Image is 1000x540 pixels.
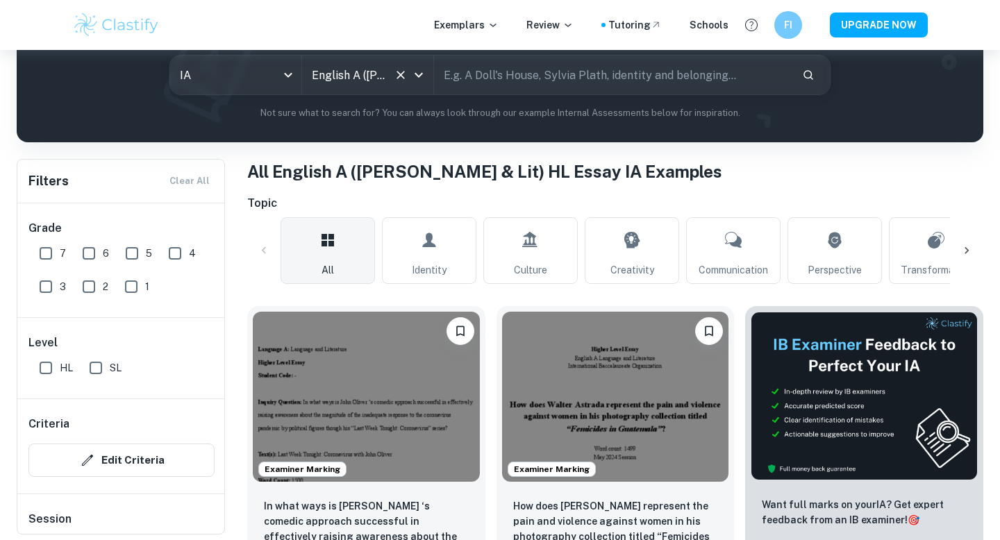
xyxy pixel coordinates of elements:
a: Schools [690,17,728,33]
span: 7 [60,246,66,261]
span: HL [60,360,73,376]
button: FI [774,11,802,39]
button: Clear [391,65,410,85]
img: Clastify logo [72,11,160,39]
img: English A (Lang & Lit) HL Essay IA example thumbnail: In what ways is John Oliver ‘s comedic a [253,312,480,482]
h6: Level [28,335,215,351]
img: English A (Lang & Lit) HL Essay IA example thumbnail: How does Walter Astrada represent the pa [502,312,729,482]
span: Identity [412,262,447,278]
button: Bookmark [695,317,723,345]
p: Review [526,17,574,33]
h6: Criteria [28,416,69,432]
button: Search [797,63,820,87]
a: Tutoring [608,17,662,33]
h1: All English A ([PERSON_NAME] & Lit) HL Essay IA Examples [247,159,983,184]
button: Edit Criteria [28,444,215,477]
span: 4 [189,246,196,261]
span: 🎯 [908,514,919,525]
h6: Topic [247,195,983,212]
span: Communication [699,262,768,278]
span: SL [110,360,122,376]
button: UPGRADE NOW [830,12,928,37]
span: 1 [145,279,149,294]
span: 2 [103,279,108,294]
img: Thumbnail [751,312,978,480]
span: 5 [146,246,152,261]
input: E.g. A Doll's House, Sylvia Plath, identity and belonging... [434,56,791,94]
button: Help and Feedback [740,13,763,37]
h6: Grade [28,220,215,237]
span: Culture [514,262,547,278]
span: 6 [103,246,109,261]
p: Exemplars [434,17,499,33]
h6: Filters [28,171,69,191]
p: Not sure what to search for? You can always look through our example Internal Assessments below f... [28,106,972,120]
div: IA [170,56,301,94]
span: Transformation [901,262,972,278]
span: Examiner Marking [508,463,595,475]
button: Bookmark [447,317,474,345]
h6: FI [781,17,797,33]
span: 3 [60,279,66,294]
span: Examiner Marking [259,463,346,475]
span: Creativity [610,262,654,278]
p: Want full marks on your IA ? Get expert feedback from an IB examiner! [762,497,967,528]
span: All [322,262,334,278]
span: Perspective [808,262,862,278]
button: Open [409,65,428,85]
h6: Session [28,511,215,539]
